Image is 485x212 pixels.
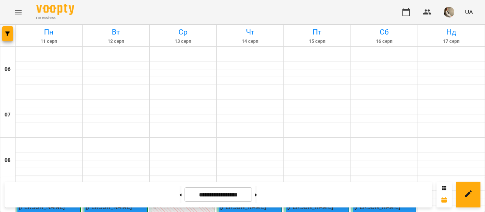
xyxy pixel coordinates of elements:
[465,8,473,16] span: UA
[5,65,11,74] h6: 06
[444,7,454,17] img: 3379ed1806cda47daa96bfcc4923c7ab.jpg
[352,38,416,45] h6: 16 серп
[151,26,215,38] h6: Ср
[218,38,282,45] h6: 14 серп
[419,26,483,38] h6: Нд
[36,16,74,20] span: For Business
[151,38,215,45] h6: 13 серп
[462,5,476,19] button: UA
[36,4,74,15] img: Voopty Logo
[285,38,349,45] h6: 15 серп
[285,26,349,38] h6: Пт
[352,26,416,38] h6: Сб
[17,26,81,38] h6: Пн
[5,111,11,119] h6: 07
[419,38,483,45] h6: 17 серп
[84,26,148,38] h6: Вт
[9,3,27,21] button: Menu
[5,156,11,165] h6: 08
[84,38,148,45] h6: 12 серп
[17,38,81,45] h6: 11 серп
[218,26,282,38] h6: Чт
